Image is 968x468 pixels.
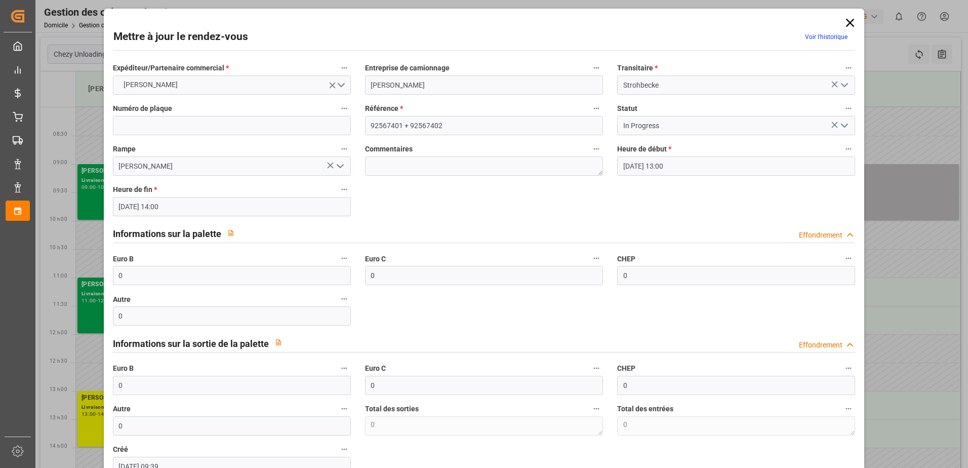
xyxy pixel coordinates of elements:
button: Numéro de plaque [338,102,351,115]
font: Heure de début [617,145,667,153]
button: Euro B [338,362,351,375]
button: Autre [338,292,351,305]
a: Voir l’historique [805,33,848,41]
font: Euro B [113,364,134,372]
font: Euro C [365,255,386,263]
button: View description [221,223,240,243]
button: Ouvrir le menu [332,159,347,174]
font: Transitaire [617,64,653,72]
button: Rampe [338,142,351,155]
font: Autre [113,405,131,413]
h2: Mettre à jour le rendez-vous [113,29,248,45]
button: Expéditeur/Partenaire commercial * [338,61,351,74]
font: Euro C [365,364,386,372]
div: Effondrement [799,340,842,350]
button: Total des entrées [842,402,855,415]
input: JJ-MM-AAAA HH :MM [113,197,351,216]
button: CHEP [842,362,855,375]
button: Créé [338,443,351,456]
button: Entreprise de camionnage [590,61,603,74]
font: Autre [113,295,131,303]
textarea: 0 [365,416,603,436]
font: Créé [113,445,128,453]
font: Statut [617,104,637,112]
textarea: 0 [617,416,855,436]
font: Entreprise de camionnage [365,64,450,72]
button: Ouvrir le menu [113,75,351,95]
font: Heure de fin [113,185,152,193]
div: Effondrement [799,230,842,241]
font: Euro B [113,255,134,263]
button: Statut [842,102,855,115]
button: Heure de fin * [338,183,351,196]
button: Commentaires [590,142,603,155]
button: Autre [338,402,351,415]
button: Euro C [590,362,603,375]
button: CHEP [842,252,855,265]
font: Numéro de plaque [113,104,172,112]
font: Commentaires [365,145,413,153]
button: Transitaire * [842,61,855,74]
input: Type à rechercher/sélectionner [113,157,351,176]
button: Ouvrir le menu [836,118,852,134]
font: CHEP [617,255,635,263]
button: Total des sorties [590,402,603,415]
font: Total des sorties [365,405,419,413]
button: Ouvrir le menu [836,77,852,93]
h2: Informations sur la palette [113,227,221,241]
button: Euro C [590,252,603,265]
button: Heure de début * [842,142,855,155]
font: Rampe [113,145,136,153]
h2: Informations sur la sortie de la palette [113,337,269,350]
button: View description [269,333,288,352]
input: Type à rechercher/sélectionner [617,116,855,135]
font: Référence [365,104,398,112]
font: CHEP [617,364,635,372]
font: Expéditeur/Partenaire commercial [113,64,224,72]
button: Référence * [590,102,603,115]
input: JJ-MM-AAAA HH :MM [617,157,855,176]
font: Total des entrées [617,405,673,413]
button: Euro B [338,252,351,265]
span: [PERSON_NAME] [118,80,183,90]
